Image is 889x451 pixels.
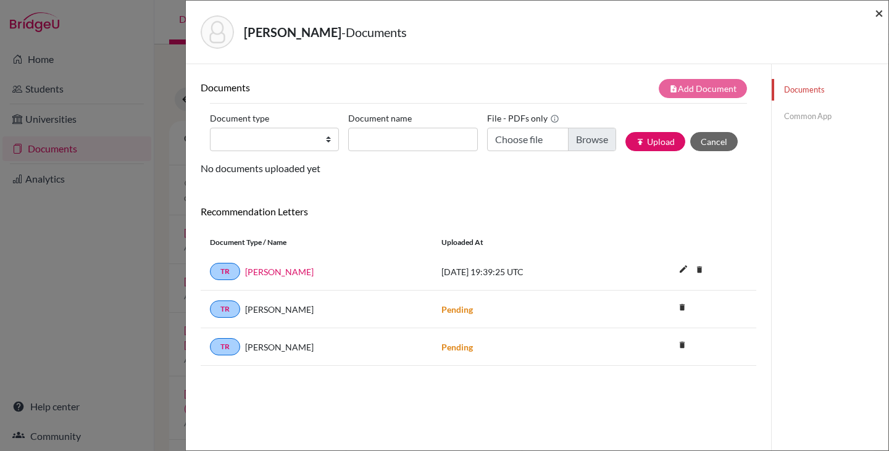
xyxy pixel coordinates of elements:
[210,263,240,280] a: TR
[245,303,314,316] span: [PERSON_NAME]
[245,265,314,278] a: [PERSON_NAME]
[772,106,888,127] a: Common App
[673,337,691,354] a: delete
[690,262,709,279] a: delete
[690,260,709,279] i: delete
[673,300,691,317] a: delete
[636,138,645,146] i: publish
[210,300,240,318] a: TR
[245,341,314,354] span: [PERSON_NAME]
[201,81,478,93] h6: Documents
[690,132,738,151] button: Cancel
[625,132,685,151] button: publishUpload
[673,261,694,279] button: edit
[669,85,678,93] i: note_add
[441,342,473,352] strong: Pending
[659,79,747,98] button: note_addAdd Document
[201,205,756,217] h6: Recommendation Letters
[201,79,756,176] div: No documents uploaded yet
[673,298,691,317] i: delete
[441,267,524,277] span: [DATE] 19:39:25 UTC
[772,79,888,101] a: Documents
[210,338,240,355] a: TR
[674,259,693,279] i: edit
[201,237,432,248] div: Document Type / Name
[875,6,883,20] button: Close
[341,25,407,39] span: - Documents
[673,336,691,354] i: delete
[487,109,559,128] label: File - PDFs only
[441,304,473,315] strong: Pending
[210,109,269,128] label: Document type
[244,25,341,39] strong: [PERSON_NAME]
[348,109,412,128] label: Document name
[875,4,883,22] span: ×
[432,237,617,248] div: Uploaded at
